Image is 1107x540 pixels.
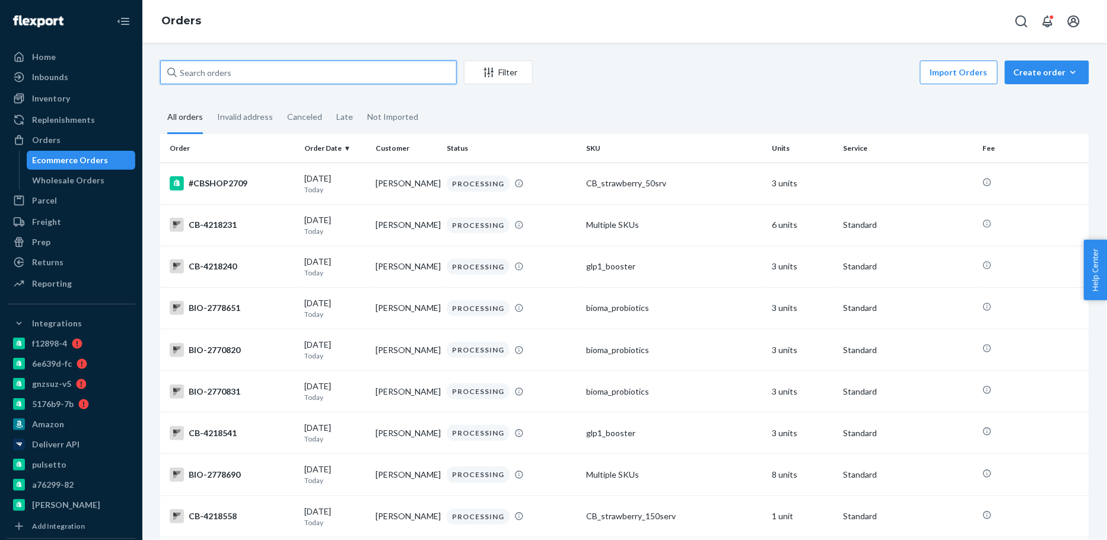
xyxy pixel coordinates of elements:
div: PROCESSING [447,176,510,192]
div: All orders [167,101,203,134]
div: CB-4218558 [170,509,295,523]
p: Today [304,517,366,528]
a: Prep [7,233,135,252]
div: bioma_probiotics [586,344,762,356]
div: [DATE] [304,173,366,195]
div: CB-4218240 [170,259,295,274]
button: Filter [464,61,533,84]
div: PROCESSING [447,425,510,441]
th: Units [767,134,838,163]
a: 6e639d-fc [7,354,135,373]
div: Replenishments [32,114,95,126]
td: [PERSON_NAME] [371,246,442,287]
div: Home [32,51,56,63]
div: CB-4218231 [170,218,295,232]
div: [DATE] [304,297,366,319]
p: Standard [843,469,973,481]
a: pulsetto [7,455,135,474]
div: CB-4218541 [170,426,295,440]
div: Returns [32,256,63,268]
td: [PERSON_NAME] [371,412,442,454]
div: 6e639d-fc [32,358,72,370]
div: a76299-82 [32,479,74,491]
div: Ecommerce Orders [33,154,109,166]
div: bioma_probiotics [586,386,762,398]
a: Returns [7,253,135,272]
ol: breadcrumbs [152,4,211,39]
div: Filter [465,66,532,78]
p: Today [304,185,366,195]
input: Search orders [160,61,457,84]
a: Parcel [7,191,135,210]
div: Inventory [32,93,70,104]
div: [DATE] [304,380,366,402]
td: [PERSON_NAME] [371,371,442,412]
div: BIO-2778651 [170,301,295,315]
div: Amazon [32,418,64,430]
a: Inbounds [7,68,135,87]
td: 3 units [767,329,838,371]
div: PROCESSING [447,466,510,482]
div: Add Integration [32,521,85,531]
a: Replenishments [7,110,135,129]
p: Today [304,475,366,485]
p: Today [304,309,366,319]
div: Late [336,101,353,132]
div: BIO-2770831 [170,385,295,399]
div: glp1_booster [586,261,762,272]
div: Not Imported [367,101,418,132]
button: Create order [1005,61,1089,84]
p: Standard [843,386,973,398]
div: glp1_booster [586,427,762,439]
td: 8 units [767,454,838,495]
p: Today [304,392,366,402]
th: Order [160,134,300,163]
div: gnzsuz-v5 [32,378,71,390]
span: Help Center [1084,240,1107,300]
div: [DATE] [304,506,366,528]
a: Add Integration [7,519,135,533]
div: PROCESSING [447,383,510,399]
div: Freight [32,216,61,228]
img: Flexport logo [13,15,63,27]
td: 3 units [767,163,838,204]
div: #CBSHOP2709 [170,176,295,190]
div: [PERSON_NAME] [32,499,100,511]
td: 3 units [767,371,838,412]
div: Integrations [32,317,82,329]
a: Ecommerce Orders [27,151,136,170]
td: [PERSON_NAME] [371,495,442,537]
div: [DATE] [304,339,366,361]
p: Today [304,226,366,236]
div: Wholesale Orders [33,174,105,186]
p: Today [304,268,366,278]
p: Standard [843,219,973,231]
a: Inventory [7,89,135,108]
a: gnzsuz-v5 [7,374,135,393]
div: Reporting [32,278,72,290]
a: Wholesale Orders [27,171,136,190]
div: Inbounds [32,71,68,83]
a: Orders [7,131,135,150]
div: 5176b9-7b [32,398,74,410]
button: Open notifications [1036,9,1060,33]
th: Fee [978,134,1089,163]
td: 1 unit [767,495,838,537]
div: Orders [32,134,61,146]
div: pulsetto [32,459,66,471]
td: 6 units [767,204,838,246]
a: Freight [7,212,135,231]
button: Open account menu [1062,9,1086,33]
td: Multiple SKUs [581,204,767,246]
a: [PERSON_NAME] [7,495,135,514]
td: [PERSON_NAME] [371,329,442,371]
a: 5176b9-7b [7,395,135,414]
td: 3 units [767,246,838,287]
a: Home [7,47,135,66]
div: Prep [32,236,50,248]
p: Standard [843,510,973,522]
td: [PERSON_NAME] [371,454,442,495]
td: 3 units [767,412,838,454]
div: [DATE] [304,256,366,278]
div: Customer [376,143,437,153]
